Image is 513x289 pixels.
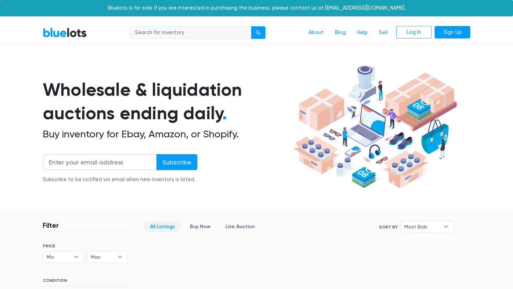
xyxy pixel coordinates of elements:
h2: Buy inventory for Ebay, Amazon, or Shopify. [43,128,291,140]
a: About [303,26,329,40]
a: Log In [396,26,432,39]
a: Buy Now [184,221,217,232]
span: Most Bids [404,221,440,232]
a: Help [351,26,373,40]
h6: CONDITION [43,278,128,286]
h3: Filter [43,221,59,230]
h6: PRICE [43,243,128,248]
b: ▾ [69,252,84,262]
span: Min [47,252,70,262]
input: Subscribe [156,154,197,170]
a: BlueLots [43,27,87,38]
b: ▾ [439,221,454,232]
label: Sort By [379,224,398,230]
a: Blog [329,26,351,40]
input: Search for inventory [130,26,252,39]
span: . [222,103,227,124]
h1: Wholesale & liquidation auctions ending daily [43,78,291,125]
a: Live Auction [219,221,261,232]
a: All Listings [144,221,181,232]
div: Subscribe to be notified via email when new inventory is listed. [43,176,197,184]
input: Enter your email address [43,154,157,170]
img: hero-ee84e7d0318cb26816c560f6b4441b76977f77a177738b4e94f68c95b2b83dbb.png [291,62,460,192]
span: Max [91,252,114,262]
b: ▾ [113,252,128,262]
a: Sign Up [435,26,470,39]
a: Sell [373,26,393,40]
